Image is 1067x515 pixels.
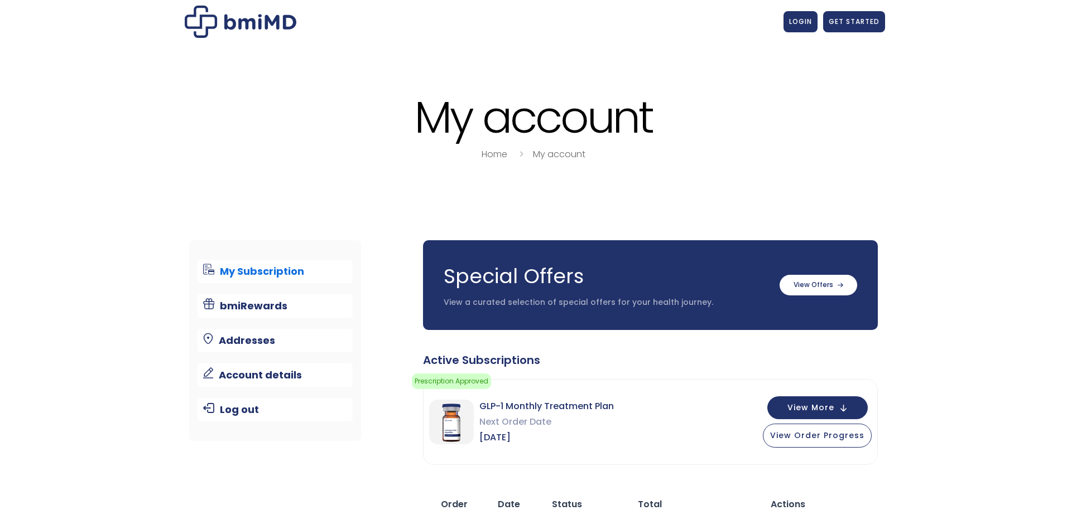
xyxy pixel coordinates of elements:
[182,94,885,141] h1: My account
[198,363,353,387] a: Account details
[533,148,585,161] a: My account
[823,11,885,32] a: GET STARTED
[638,498,662,511] span: Total
[829,17,879,26] span: GET STARTED
[552,498,582,511] span: Status
[198,329,353,352] a: Addresses
[198,260,353,283] a: My Subscription
[767,396,868,419] button: View More
[441,498,468,511] span: Order
[423,352,878,368] div: Active Subscriptions
[479,399,614,414] span: GLP-1 Monthly Treatment Plan
[189,240,362,441] nav: Account pages
[444,297,768,308] p: View a curated selection of special offers for your health journey.
[198,398,353,421] a: Log out
[412,373,491,389] span: Prescription Approved
[479,430,614,445] span: [DATE]
[784,11,818,32] a: LOGIN
[479,414,614,430] span: Next Order Date
[763,424,872,448] button: View Order Progress
[770,430,864,441] span: View Order Progress
[515,148,527,161] i: breadcrumbs separator
[789,17,812,26] span: LOGIN
[771,498,805,511] span: Actions
[787,404,834,411] span: View More
[198,294,353,318] a: bmiRewards
[444,263,768,290] h3: Special Offers
[185,6,296,38] img: My account
[482,148,507,161] a: Home
[498,498,520,511] span: Date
